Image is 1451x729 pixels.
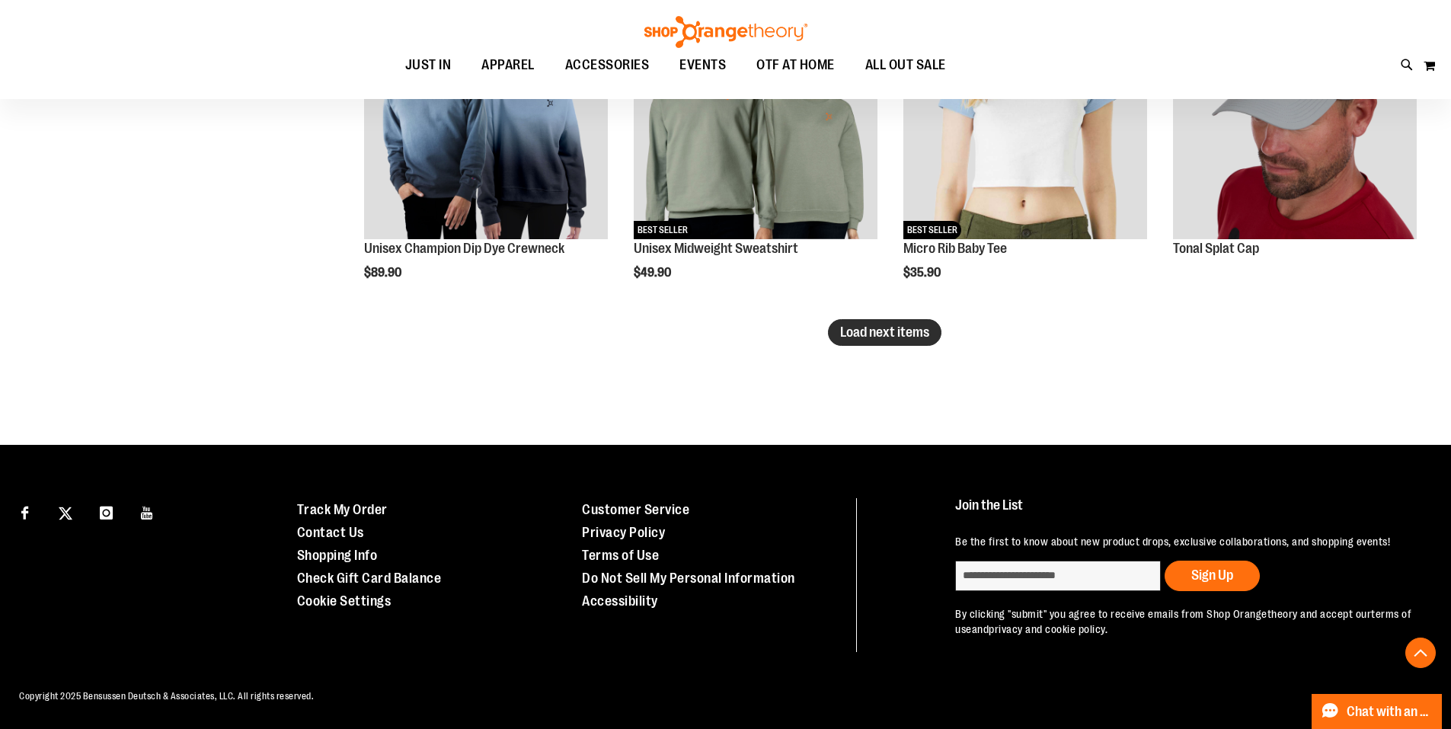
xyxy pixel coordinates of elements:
a: terms of use [955,608,1411,635]
a: Micro Rib Baby Tee [903,241,1007,256]
button: Load next items [828,319,941,346]
button: Sign Up [1165,561,1260,591]
p: By clicking "submit" you agree to receive emails from Shop Orangetheory and accept our and [955,606,1416,637]
span: OTF AT HOME [756,48,835,82]
span: Load next items [840,325,929,340]
span: BEST SELLER [903,221,961,239]
span: $89.90 [364,266,404,280]
a: Check Gift Card Balance [297,571,442,586]
a: Tonal Splat Cap [1173,241,1259,256]
img: Twitter [59,507,72,520]
input: enter email [955,561,1161,591]
img: Shop Orangetheory [642,16,810,48]
a: Unisex Champion Dip Dye Crewneck [364,241,564,256]
span: BEST SELLER [634,221,692,239]
span: Copyright 2025 Bensussen Deutsch & Associates, LLC. All rights reserved. [19,691,314,702]
span: Chat with an Expert [1347,705,1433,719]
p: Be the first to know about new product drops, exclusive collaborations, and shopping events! [955,534,1416,549]
a: Cookie Settings [297,593,392,609]
span: $49.90 [634,266,673,280]
span: JUST IN [405,48,452,82]
span: Sign Up [1191,568,1233,583]
a: Visit our Youtube page [134,498,161,525]
a: Customer Service [582,502,689,517]
h4: Join the List [955,498,1416,526]
a: Do Not Sell My Personal Information [582,571,795,586]
a: Accessibility [582,593,658,609]
a: Unisex Midweight Sweatshirt [634,241,798,256]
span: $35.90 [903,266,943,280]
a: Privacy Policy [582,525,665,540]
a: Visit our X page [53,498,79,525]
span: ALL OUT SALE [865,48,946,82]
a: Terms of Use [582,548,659,563]
a: privacy and cookie policy. [989,623,1107,635]
button: Chat with an Expert [1312,694,1443,729]
a: Contact Us [297,525,364,540]
a: Shopping Info [297,548,378,563]
a: Visit our Facebook page [11,498,38,525]
button: Back To Top [1405,638,1436,668]
a: Visit our Instagram page [93,498,120,525]
span: APPAREL [481,48,535,82]
span: ACCESSORIES [565,48,650,82]
span: EVENTS [679,48,726,82]
a: Track My Order [297,502,388,517]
